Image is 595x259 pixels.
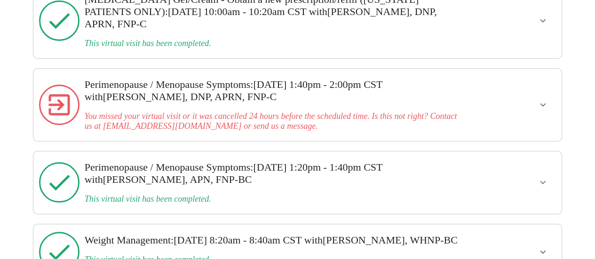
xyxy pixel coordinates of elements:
span: Perimenopause / Menopause Symptoms [85,161,251,173]
span: with [PERSON_NAME], DNP, APRN, FNP-C [85,91,277,102]
span: with [PERSON_NAME], APN, FNP-BC [85,173,252,185]
h3: : [DATE] 8:20am - 8:40am CST [85,234,460,246]
button: show more [532,9,554,32]
button: show more [532,94,554,116]
h3: : [DATE] 1:20pm - 1:40pm CST [85,161,460,186]
span: Perimenopause / Menopause Symptoms [85,78,251,90]
h3: : [DATE] 1:40pm - 2:00pm CST [85,78,460,103]
h3: This virtual visit has been completed. [85,194,460,204]
span: with [PERSON_NAME], WHNP-BC [304,234,458,246]
h3: This virtual visit has been completed. [85,39,460,48]
button: show more [532,171,554,194]
h3: You missed your virtual visit or it was cancelled 24 hours before the scheduled time. Is this not... [85,111,460,131]
span: Weight Management [85,234,171,246]
span: with [PERSON_NAME], DNP, APRN, FNP-C [85,6,437,30]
